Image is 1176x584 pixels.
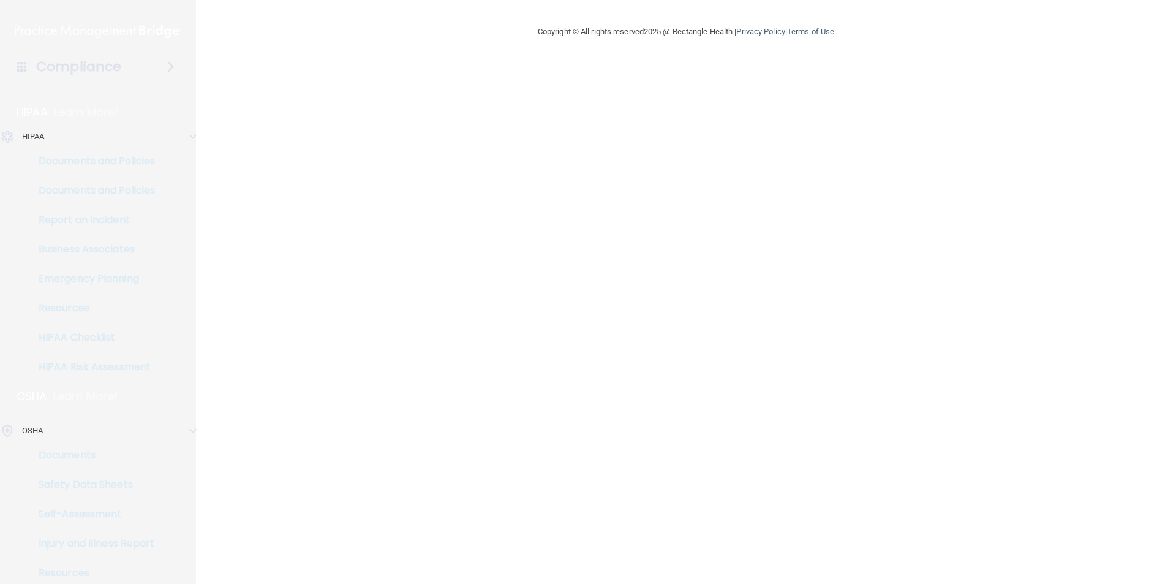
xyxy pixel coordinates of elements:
[8,479,175,491] p: Safety Data Sheets
[8,302,175,314] p: Resources
[736,27,785,36] a: Privacy Policy
[36,58,121,75] h4: Compliance
[8,332,175,344] p: HIPAA Checklist
[8,155,175,167] p: Documents and Policies
[17,389,47,404] p: OSHA
[8,273,175,285] p: Emergency Planning
[787,27,834,36] a: Terms of Use
[8,537,175,550] p: Injury and Illness Report
[8,243,175,256] p: Business Associates
[8,449,175,461] p: Documents
[17,105,48,119] p: HIPAA
[22,423,43,438] p: OSHA
[8,184,175,197] p: Documents and Policies
[53,389,118,404] p: Learn More!
[54,105,119,119] p: Learn More!
[22,129,45,144] p: HIPAA
[8,567,175,579] p: Resources
[8,361,175,373] p: HIPAA Risk Assessment
[8,214,175,226] p: Report an Incident
[8,508,175,520] p: Self-Assessment
[15,19,181,44] img: PMB logo
[462,12,910,51] div: Copyright © All rights reserved 2025 @ Rectangle Health | |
